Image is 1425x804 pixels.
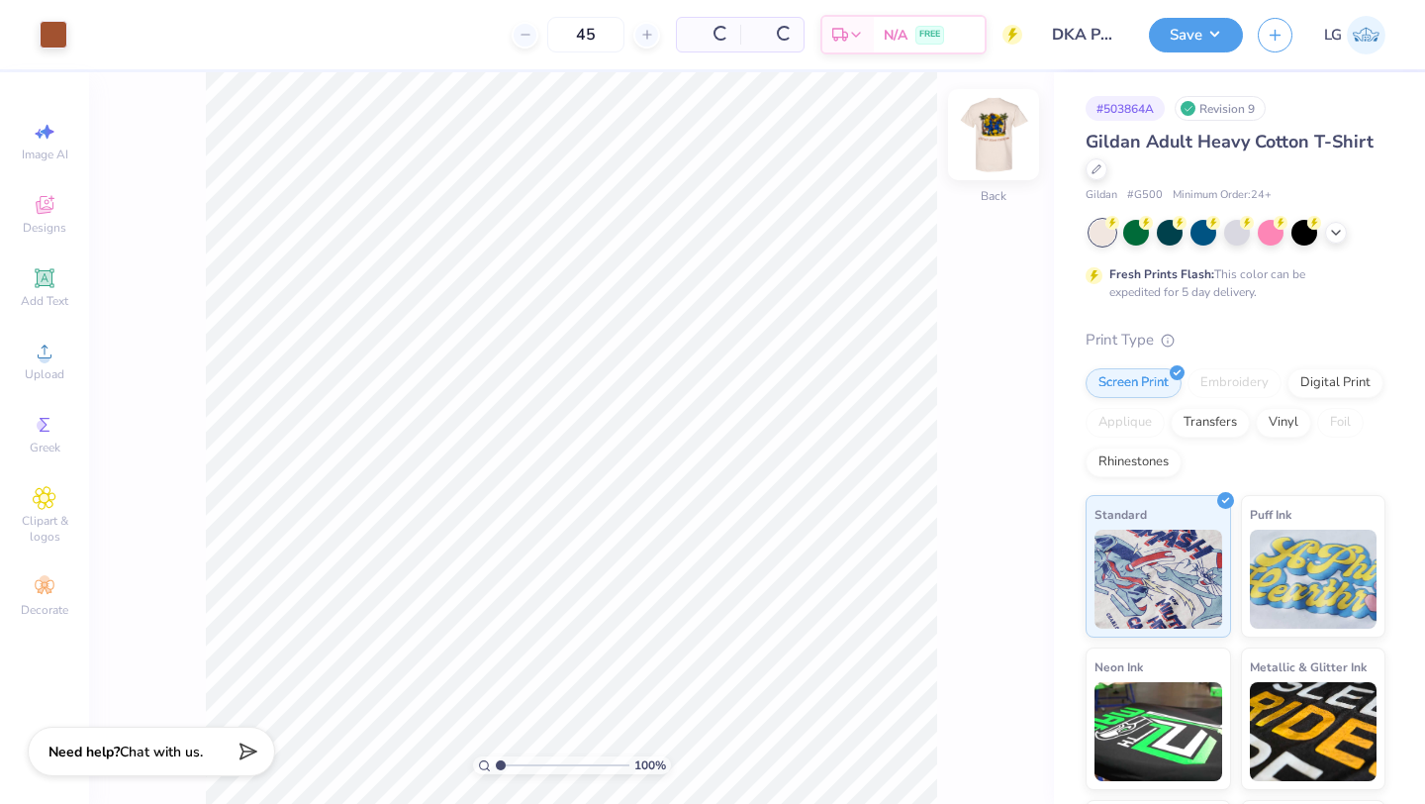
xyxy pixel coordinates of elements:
img: Lijo George [1347,16,1385,54]
span: Image AI [22,147,68,162]
div: Digital Print [1287,368,1383,398]
span: N/A [884,25,907,46]
input: – – [547,17,624,52]
strong: Fresh Prints Flash: [1109,266,1214,282]
span: Decorate [21,602,68,618]
span: Gildan Adult Heavy Cotton T-Shirt [1086,130,1374,153]
span: Upload [25,366,64,382]
div: This color can be expedited for 5 day delivery. [1109,265,1353,301]
button: Save [1149,18,1243,52]
span: Neon Ink [1094,656,1143,677]
div: Back [981,187,1006,205]
strong: Need help? [48,743,120,761]
div: Rhinestones [1086,448,1182,477]
div: Screen Print [1086,368,1182,398]
span: Puff Ink [1250,504,1291,525]
div: Revision 9 [1175,96,1266,121]
span: Chat with us. [120,743,203,761]
a: LG [1324,16,1385,54]
span: FREE [919,28,940,42]
span: # G500 [1127,187,1163,204]
span: LG [1324,24,1342,47]
div: Foil [1317,408,1364,438]
div: Vinyl [1256,408,1311,438]
span: 100 % [634,756,666,774]
span: Clipart & logos [10,513,79,545]
input: Untitled Design [1037,15,1134,54]
span: Standard [1094,504,1147,525]
span: Metallic & Glitter Ink [1250,656,1367,677]
span: Minimum Order: 24 + [1173,187,1272,204]
img: Metallic & Glitter Ink [1250,682,1377,781]
div: Embroidery [1187,368,1282,398]
img: Back [954,95,1033,174]
img: Neon Ink [1094,682,1222,781]
span: Designs [23,220,66,236]
div: # 503864A [1086,96,1165,121]
div: Applique [1086,408,1165,438]
div: Print Type [1086,329,1385,352]
img: Standard [1094,530,1222,629]
span: Greek [30,440,60,455]
img: Puff Ink [1250,530,1377,629]
div: Transfers [1171,408,1250,438]
span: Gildan [1086,187,1117,204]
span: Add Text [21,293,68,309]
